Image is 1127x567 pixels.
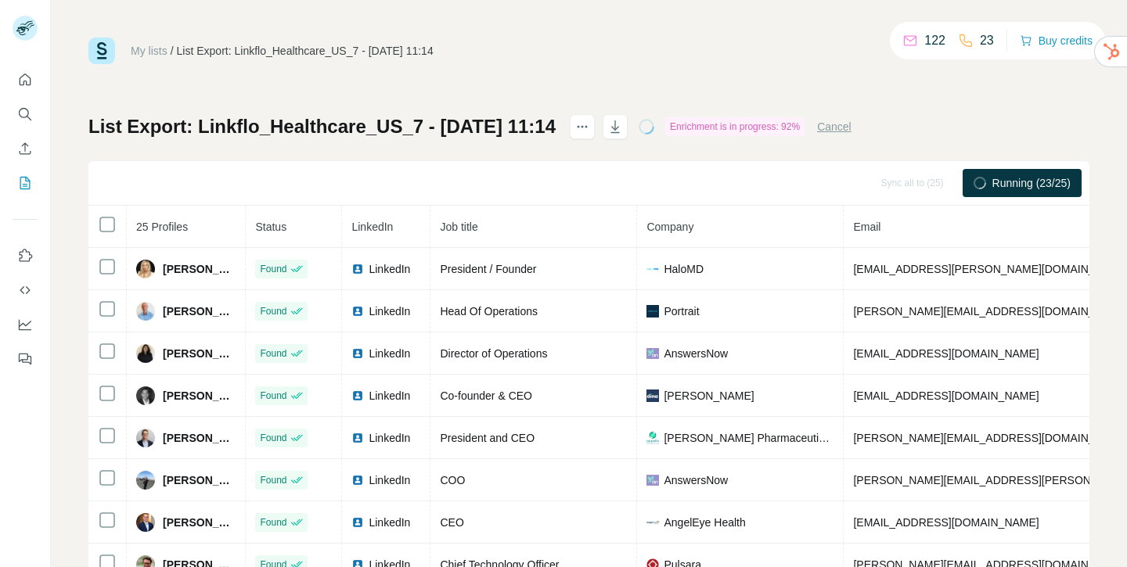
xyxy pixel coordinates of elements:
span: [PERSON_NAME] [163,261,236,277]
span: Email [853,221,880,233]
button: actions [570,114,595,139]
img: LinkedIn logo [351,389,364,402]
img: LinkedIn logo [351,263,364,275]
button: Quick start [13,66,38,94]
span: Portrait [664,303,699,319]
span: LinkedIn [369,303,410,319]
span: Status [255,221,286,233]
div: List Export: Linkflo_Healthcare_US_7 - [DATE] 11:14 [177,43,434,59]
span: President and CEO [440,432,535,444]
span: [EMAIL_ADDRESS][DOMAIN_NAME] [853,516,1039,529]
span: LinkedIn [351,221,393,233]
span: Company [646,221,693,233]
span: LinkedIn [369,430,410,446]
img: LinkedIn logo [351,347,364,360]
span: President / Founder [440,263,536,275]
button: Use Surfe on LinkedIn [13,242,38,270]
button: Feedback [13,345,38,373]
span: Found [260,346,286,361]
span: HaloMD [664,261,704,277]
li: / [171,43,174,59]
img: Avatar [136,471,155,490]
img: Avatar [136,302,155,321]
button: My lists [13,169,38,197]
span: [PERSON_NAME] [163,346,236,361]
span: Job title [440,221,477,233]
img: Avatar [136,260,155,278]
img: Avatar [136,344,155,363]
img: company-logo [646,474,659,486]
span: [EMAIL_ADDRESS][DOMAIN_NAME] [853,389,1039,402]
img: LinkedIn logo [351,516,364,529]
span: Co-founder & CEO [440,389,532,402]
span: AnswersNow [664,346,728,361]
span: Found [260,515,286,529]
span: CEO [440,516,463,529]
p: 122 [924,31,945,50]
span: Director of Operations [440,347,547,360]
span: [PERSON_NAME] [163,430,236,446]
span: LinkedIn [369,515,410,530]
img: company-logo [646,347,659,360]
span: LinkedIn [369,346,410,361]
img: Surfe Logo [88,38,115,64]
img: LinkedIn logo [351,432,364,444]
span: Found [260,473,286,487]
span: LinkedIn [369,261,410,277]
p: 23 [980,31,994,50]
span: Found [260,304,286,318]
button: Buy credits [1020,30,1093,52]
h1: List Export: Linkflo_Healthcare_US_7 - [DATE] 11:14 [88,114,556,139]
span: COO [440,474,465,486]
span: [PERSON_NAME] [163,515,236,530]
span: LinkedIn [369,388,410,404]
a: My lists [131,45,167,57]
span: Found [260,431,286,445]
span: AngelEye Health [664,515,745,530]
button: Dashboard [13,310,38,339]
span: AnswersNow [664,472,728,488]
img: company-logo [646,432,659,444]
img: Avatar [136,513,155,532]
span: [PERSON_NAME] Pharmaceuticals [664,430,834,446]
button: Enrich CSV [13,135,38,163]
span: [PERSON_NAME] [163,303,236,319]
button: Search [13,100,38,128]
button: Cancel [817,119,852,135]
img: LinkedIn logo [351,305,364,318]
div: Enrichment is in progress: 92% [665,117,805,136]
span: [PERSON_NAME] [664,388,754,404]
span: Running (23/25) [992,175,1071,191]
img: Avatar [136,386,155,405]
span: [EMAIL_ADDRESS][DOMAIN_NAME] [853,347,1039,360]
span: LinkedIn [369,472,410,488]
span: Head Of Operations [440,305,538,318]
img: company-logo [646,516,659,529]
button: Use Surfe API [13,276,38,304]
span: [PERSON_NAME] [163,472,236,488]
span: Found [260,389,286,403]
img: company-logo [646,263,659,275]
span: Found [260,262,286,276]
img: LinkedIn logo [351,474,364,486]
span: 25 Profiles [136,221,188,233]
span: [PERSON_NAME] [163,388,236,404]
img: Avatar [136,429,155,447]
img: company-logo [646,389,659,402]
img: company-logo [646,305,659,318]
